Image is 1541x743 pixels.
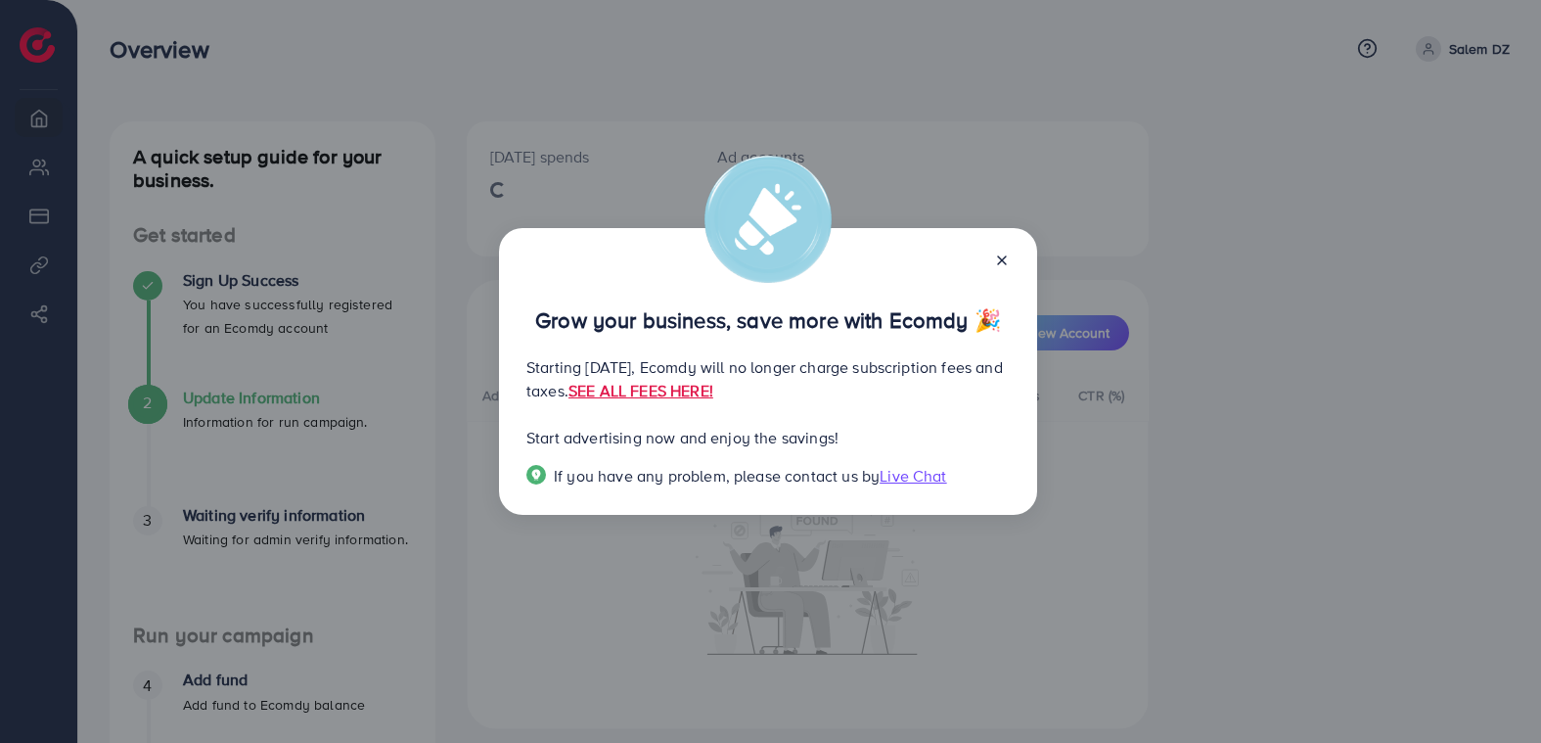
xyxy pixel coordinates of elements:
[554,465,880,487] span: If you have any problem, please contact us by
[880,465,946,487] span: Live Chat
[526,465,546,485] img: Popup guide
[526,426,1010,449] p: Start advertising now and enjoy the savings!
[704,156,832,283] img: alert
[526,308,1010,332] p: Grow your business, save more with Ecomdy 🎉
[526,355,1010,402] p: Starting [DATE], Ecomdy will no longer charge subscription fees and taxes.
[568,380,713,401] a: SEE ALL FEES HERE!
